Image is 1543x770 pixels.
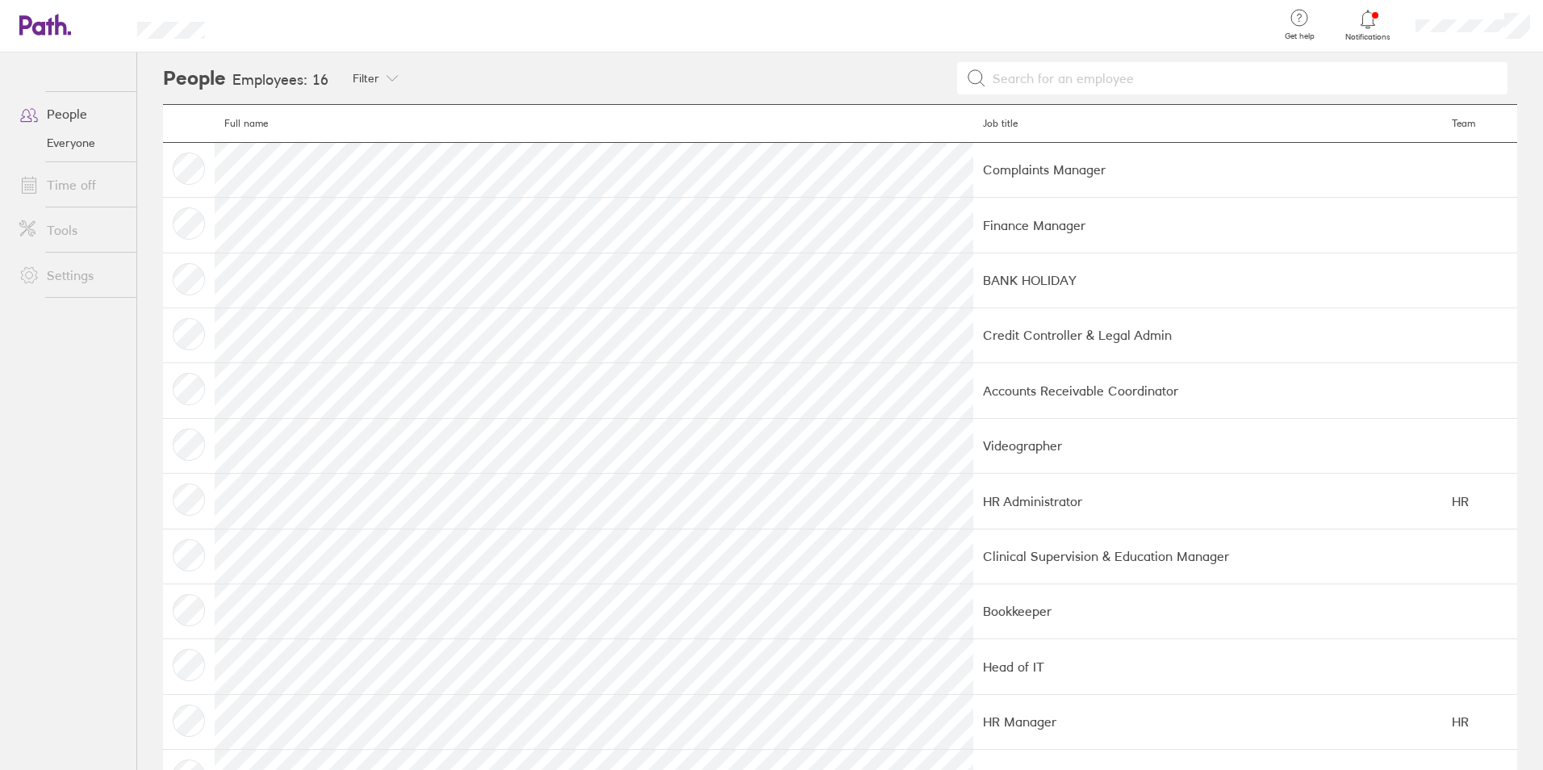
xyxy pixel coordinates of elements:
a: Settings [6,259,136,291]
td: Credit Controller & Legal Admin [973,308,1441,362]
td: HR [1442,474,1517,529]
span: Notifications [1342,32,1395,42]
td: Videographer [973,418,1441,473]
td: HR Administrator [973,474,1441,529]
a: Everyone [6,130,136,156]
th: Full name [215,105,973,143]
h2: People [163,52,226,104]
td: HR [1442,694,1517,749]
td: Head of IT [973,639,1441,694]
h3: Employees: 16 [232,72,328,89]
td: Clinical Supervision & Education Manager [973,529,1441,584]
th: Team [1442,105,1517,143]
span: Get help [1273,31,1326,41]
td: HR Manager [973,694,1441,749]
a: People [6,98,136,130]
td: Accounts Receivable Coordinator [973,363,1441,418]
span: Filter [353,72,379,85]
td: BANK HOLIDAY [973,253,1441,308]
td: Complaints Manager [973,142,1441,197]
a: Tools [6,214,136,246]
a: Time off [6,169,136,201]
a: Notifications [1342,8,1395,42]
input: Search for an employee [986,63,1499,94]
th: Job title [973,105,1441,143]
td: Finance Manager [973,198,1441,253]
td: Bookkeeper [973,584,1441,638]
